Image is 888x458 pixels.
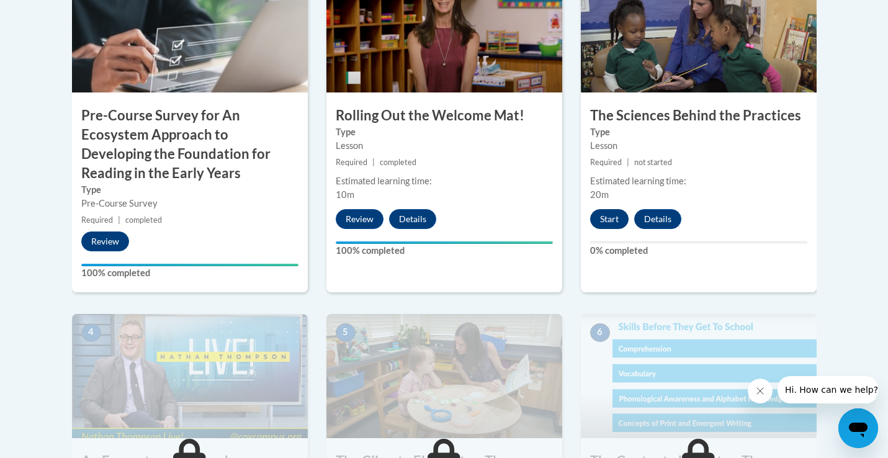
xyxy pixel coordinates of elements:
[336,209,383,229] button: Review
[372,158,375,167] span: |
[336,189,354,200] span: 10m
[590,158,622,167] span: Required
[118,215,120,225] span: |
[590,189,609,200] span: 20m
[581,106,817,125] h3: The Sciences Behind the Practices
[336,241,553,244] div: Your progress
[634,158,672,167] span: not started
[778,376,878,403] iframe: Message from company
[336,158,367,167] span: Required
[389,209,436,229] button: Details
[590,174,807,188] div: Estimated learning time:
[81,183,298,197] label: Type
[590,244,807,258] label: 0% completed
[748,379,773,403] iframe: Close message
[336,139,553,153] div: Lesson
[81,231,129,251] button: Review
[590,139,807,153] div: Lesson
[336,125,553,139] label: Type
[81,323,101,342] span: 4
[581,314,817,438] img: Course Image
[326,314,562,438] img: Course Image
[627,158,629,167] span: |
[336,244,553,258] label: 100% completed
[590,125,807,139] label: Type
[838,408,878,448] iframe: Button to launch messaging window
[380,158,416,167] span: completed
[336,323,356,342] span: 5
[72,106,308,182] h3: Pre-Course Survey for An Ecosystem Approach to Developing the Foundation for Reading in the Early...
[336,174,553,188] div: Estimated learning time:
[81,266,298,280] label: 100% completed
[81,215,113,225] span: Required
[81,197,298,210] div: Pre-Course Survey
[72,314,308,438] img: Course Image
[590,323,610,342] span: 6
[590,209,629,229] button: Start
[326,106,562,125] h3: Rolling Out the Welcome Mat!
[81,264,298,266] div: Your progress
[125,215,162,225] span: completed
[634,209,681,229] button: Details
